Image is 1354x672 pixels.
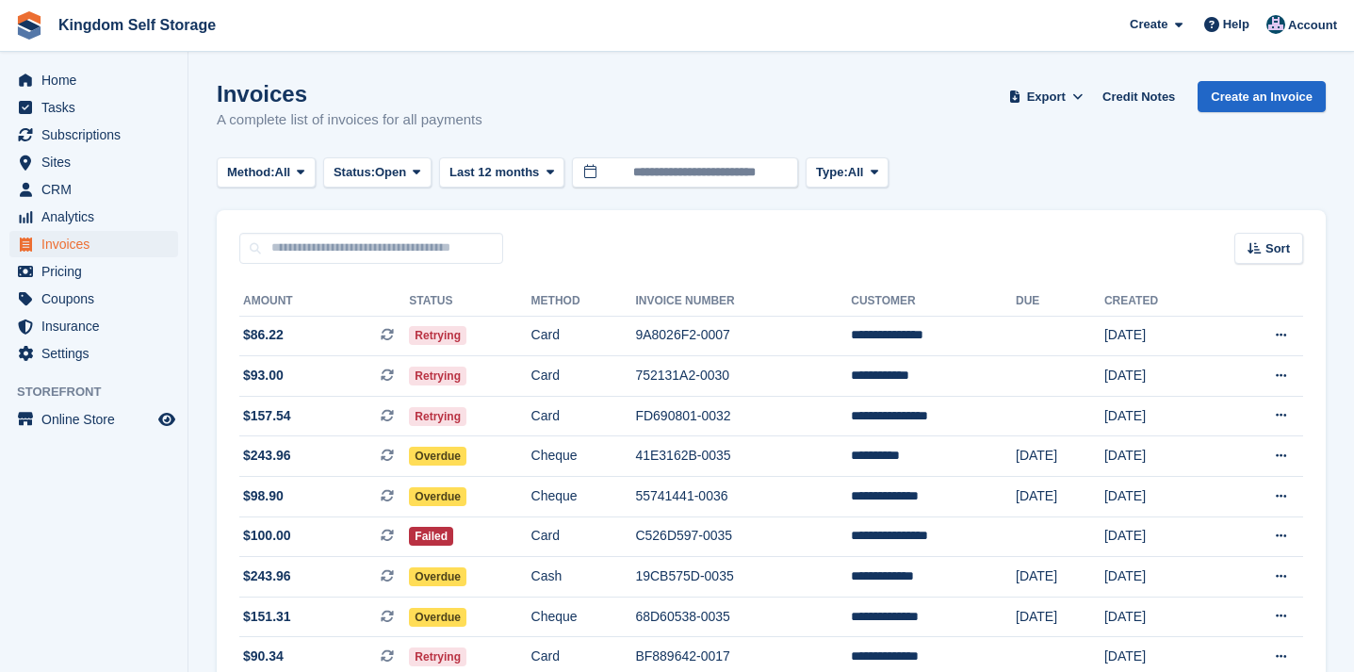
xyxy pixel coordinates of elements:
td: [DATE] [1104,557,1219,598]
span: Method: [227,163,275,182]
a: menu [9,149,178,175]
span: Help [1223,15,1249,34]
th: Method [531,287,636,317]
a: menu [9,313,178,339]
span: Coupons [41,286,155,312]
span: Overdue [409,608,466,627]
span: Storefront [17,383,188,402]
span: $157.54 [243,406,291,426]
td: [DATE] [1104,356,1219,397]
td: [DATE] [1104,597,1219,637]
th: Due [1016,287,1104,317]
span: Analytics [41,204,155,230]
span: Retrying [409,326,466,345]
td: [DATE] [1104,516,1219,557]
a: Create an Invoice [1198,81,1326,112]
td: [DATE] [1016,477,1104,517]
a: menu [9,286,178,312]
span: Retrying [409,407,466,426]
td: 41E3162B-0035 [635,436,851,477]
td: Cheque [531,597,636,637]
span: All [275,163,291,182]
span: Online Store [41,406,155,433]
span: Retrying [409,367,466,385]
button: Status: Open [323,157,432,188]
td: Card [531,316,636,356]
span: Sort [1265,239,1290,258]
a: menu [9,406,178,433]
td: Card [531,356,636,397]
td: [DATE] [1104,436,1219,477]
button: Method: All [217,157,316,188]
p: A complete list of invoices for all payments [217,109,482,131]
button: Type: All [806,157,889,188]
span: Type: [816,163,848,182]
td: [DATE] [1016,557,1104,598]
span: $93.00 [243,366,284,385]
td: 68D60538-0035 [635,597,851,637]
span: Account [1288,16,1337,35]
td: FD690801-0032 [635,396,851,436]
span: Overdue [409,567,466,586]
button: Export [1004,81,1087,112]
span: Subscriptions [41,122,155,148]
span: Insurance [41,313,155,339]
img: stora-icon-8386f47178a22dfd0bd8f6a31ec36ba5ce8667c1dd55bd0f319d3a0aa187defe.svg [15,11,43,40]
span: Last 12 months [449,163,539,182]
span: Home [41,67,155,93]
td: Cheque [531,436,636,477]
td: [DATE] [1016,597,1104,637]
a: menu [9,122,178,148]
span: Open [375,163,406,182]
td: [DATE] [1104,477,1219,517]
h1: Invoices [217,81,482,107]
span: Failed [409,527,453,546]
th: Status [409,287,530,317]
td: [DATE] [1104,316,1219,356]
span: Pricing [41,258,155,285]
a: menu [9,258,178,285]
a: menu [9,231,178,257]
th: Invoice Number [635,287,851,317]
span: Create [1130,15,1167,34]
span: $151.31 [243,607,291,627]
span: Retrying [409,647,466,666]
th: Amount [239,287,409,317]
td: Card [531,396,636,436]
td: Cash [531,557,636,598]
span: $98.90 [243,486,284,506]
td: 9A8026F2-0007 [635,316,851,356]
a: Kingdom Self Storage [51,9,223,41]
span: $243.96 [243,446,291,466]
span: $100.00 [243,526,291,546]
span: $86.22 [243,325,284,345]
span: All [848,163,864,182]
a: Preview store [155,408,178,431]
span: Export [1027,88,1066,107]
span: Overdue [409,447,466,466]
span: Tasks [41,94,155,121]
span: Sites [41,149,155,175]
td: [DATE] [1016,436,1104,477]
span: $243.96 [243,566,291,586]
span: Status: [334,163,375,182]
span: Invoices [41,231,155,257]
th: Customer [851,287,1016,317]
td: Card [531,516,636,557]
a: menu [9,94,178,121]
span: Settings [41,340,155,367]
span: $90.34 [243,647,284,666]
button: Last 12 months [439,157,564,188]
td: 19CB575D-0035 [635,557,851,598]
td: Cheque [531,477,636,517]
span: Overdue [409,487,466,506]
a: menu [9,204,178,230]
a: menu [9,340,178,367]
td: [DATE] [1104,396,1219,436]
a: Credit Notes [1095,81,1183,112]
span: CRM [41,176,155,203]
img: Bradley Werlin [1266,15,1285,34]
td: C526D597-0035 [635,516,851,557]
td: 752131A2-0030 [635,356,851,397]
a: menu [9,176,178,203]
